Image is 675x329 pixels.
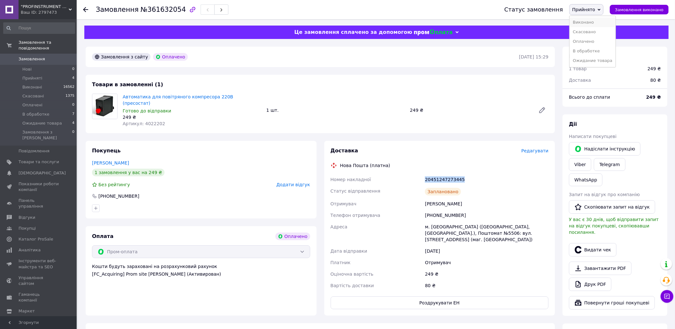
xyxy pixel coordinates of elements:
div: м. [GEOGRAPHIC_DATA] ([GEOGRAPHIC_DATA], [GEOGRAPHIC_DATA].), Поштомат №5506: вул. [STREET_ADDRES... [424,221,550,245]
span: В обработке [22,111,50,117]
span: 1375 [65,93,74,99]
span: У вас є 30 днів, щоб відправити запит на відгук покупцеві, скопіювавши посилання. [569,217,659,235]
span: Готово до відправки [123,108,171,113]
div: 1 шт. [264,106,408,115]
span: Замовлення з [PERSON_NAME] [22,129,72,141]
span: Артикул: 4022202 [123,121,165,126]
span: Ожидание товара [22,120,62,126]
span: 4 [72,120,74,126]
div: Оплачено [275,233,310,240]
span: Замовлення та повідомлення [19,40,77,51]
span: Маркет [19,308,35,314]
div: Повернутися назад [83,6,88,13]
span: 0 [72,129,74,141]
span: [DEMOGRAPHIC_DATA] [19,170,66,176]
span: Номер накладної [331,177,371,182]
a: Viber [569,158,591,171]
li: Скасовано [570,27,616,37]
div: Нова Пошта (платна) [339,162,392,169]
a: [PERSON_NAME] [92,160,129,165]
button: Видати чек [569,243,617,256]
button: Роздрукувати ЕН [331,296,549,309]
button: Скопіювати запит на відгук [569,200,655,214]
div: Кошти будуть зараховані на розрахунковий рахунок [92,263,310,277]
button: Чат з покупцем [661,290,673,303]
span: Написати покупцеві [569,134,617,139]
li: Виконано [570,18,616,27]
img: Автоматика для повітряного компресора 220В (пресостат) [92,94,117,119]
div: Статус замовлення [504,6,563,13]
div: [PERSON_NAME] [424,198,550,210]
span: Дії [569,121,577,127]
div: [PHONE_NUMBER] [98,193,140,199]
span: Всього [569,53,589,59]
div: 249 ₴ [648,65,661,72]
span: Телефон отримувача [331,213,380,218]
span: Статус відправлення [331,188,380,194]
span: "PROFINSTRUMENT UA" [21,4,69,10]
span: Покупець [92,148,121,154]
span: Нові [22,66,32,72]
li: Оплачено [570,37,616,46]
span: Доставка [331,148,358,154]
span: Повідомлення [19,148,50,154]
span: Прийняті [22,75,42,81]
span: Всього до сплати [569,95,610,100]
img: evopay logo [414,29,452,35]
div: Замовлення з сайту [92,53,150,61]
span: Скасовані [22,93,44,99]
span: Показники роботи компанії [19,181,59,193]
span: Замовлення [19,56,45,62]
div: 249 ₴ [407,106,533,115]
span: 0 [72,66,74,72]
button: Замовлення виконано [610,5,669,14]
div: [DATE] [424,245,550,257]
a: Друк PDF [569,278,611,291]
span: 0 [72,102,74,108]
div: 1 замовлення у вас на 249 ₴ [92,169,165,176]
span: Товари та послуги [19,159,59,165]
span: Оплачені [22,102,42,108]
div: Заплановано [425,188,461,195]
span: 16562 [63,84,74,90]
span: 1 товар [569,66,587,71]
span: Аналітика [19,247,41,253]
div: 80 ₴ [647,73,665,87]
div: 249 ₴ [123,114,261,120]
span: Вартість доставки [331,283,374,288]
a: Завантажити PDF [569,262,632,275]
a: Автоматика для повітряного компресора 220В (пресостат) [123,94,233,106]
span: Без рейтингу [98,182,130,187]
div: 249 ₴ [424,268,550,280]
span: Додати відгук [276,182,310,187]
span: №361632054 [141,6,186,13]
span: Запит на відгук про компанію [569,192,640,197]
li: В обработке [570,46,616,56]
span: Це замовлення сплачено за допомогою [294,29,412,35]
span: Замовлення виконано [615,7,663,12]
span: Товари в замовленні (1) [92,81,163,88]
div: Оплачено [153,53,188,61]
div: [FC_Acquiring] Prom site [PERSON_NAME] (Активирован) [92,271,310,277]
span: Каталог ProSale [19,236,53,242]
a: Telegram [594,158,625,171]
button: Надіслати інструкцію [569,142,640,156]
span: Виконані [22,84,42,90]
span: Управління сайтом [19,275,59,287]
div: [PHONE_NUMBER] [424,210,550,221]
span: Гаманець компанії [19,292,59,303]
div: 80 ₴ [424,280,550,291]
span: Дата відправки [331,249,367,254]
span: Покупці [19,226,36,231]
li: Ожидание товара [570,56,616,65]
a: WhatsApp [569,173,602,186]
span: Платник [331,260,351,265]
input: Пошук [3,22,75,34]
a: Редагувати [536,104,548,117]
button: Повернути гроші покупцеві [569,296,655,310]
span: Оплата [92,233,113,239]
time: [DATE] 15:29 [519,54,548,59]
span: Прийнято [572,7,595,12]
span: Інструменти веб-майстра та SEO [19,258,59,270]
span: Редагувати [521,148,548,153]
